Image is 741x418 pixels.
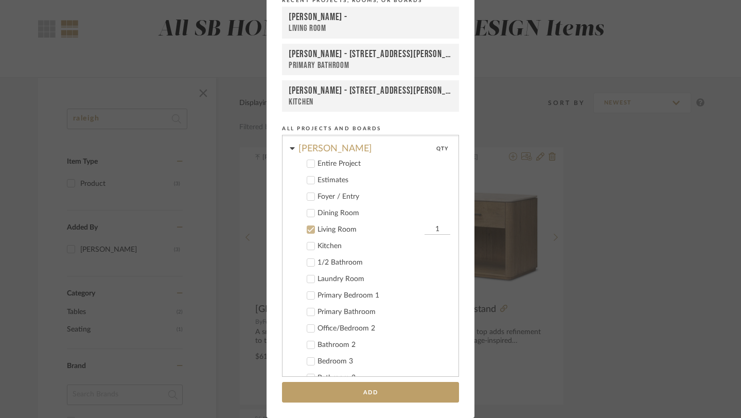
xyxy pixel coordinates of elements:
[425,224,450,235] input: Living Room
[289,85,452,97] div: [PERSON_NAME] - [STREET_ADDRESS][PERSON_NAME] -
[298,137,436,155] div: [PERSON_NAME]
[289,60,452,71] div: Primary Bathroom
[282,382,459,403] button: Add
[317,291,450,300] div: Primary Bedroom 1
[289,48,452,60] div: [PERSON_NAME] - [STREET_ADDRESS][PERSON_NAME] -
[317,275,450,284] div: Laundry Room
[436,137,448,155] div: QTY
[317,193,450,201] div: Foyer / Entry
[289,97,452,107] div: Kitchen
[317,160,450,168] div: Entire Project
[317,357,450,366] div: Bedroom 3
[317,308,450,317] div: Primary Bathroom
[317,258,450,267] div: 1/2 Bathroom
[317,225,422,234] div: Living Room
[317,176,450,185] div: Estimates
[317,209,450,218] div: Dining Room
[317,374,450,382] div: Bathroom 3
[317,242,450,251] div: Kitchen
[289,11,452,24] div: [PERSON_NAME] -
[317,324,450,333] div: Office/Bedroom 2
[317,341,450,350] div: Bathroom 2
[282,124,459,133] div: All Projects and Boards
[289,23,452,34] div: Living Room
